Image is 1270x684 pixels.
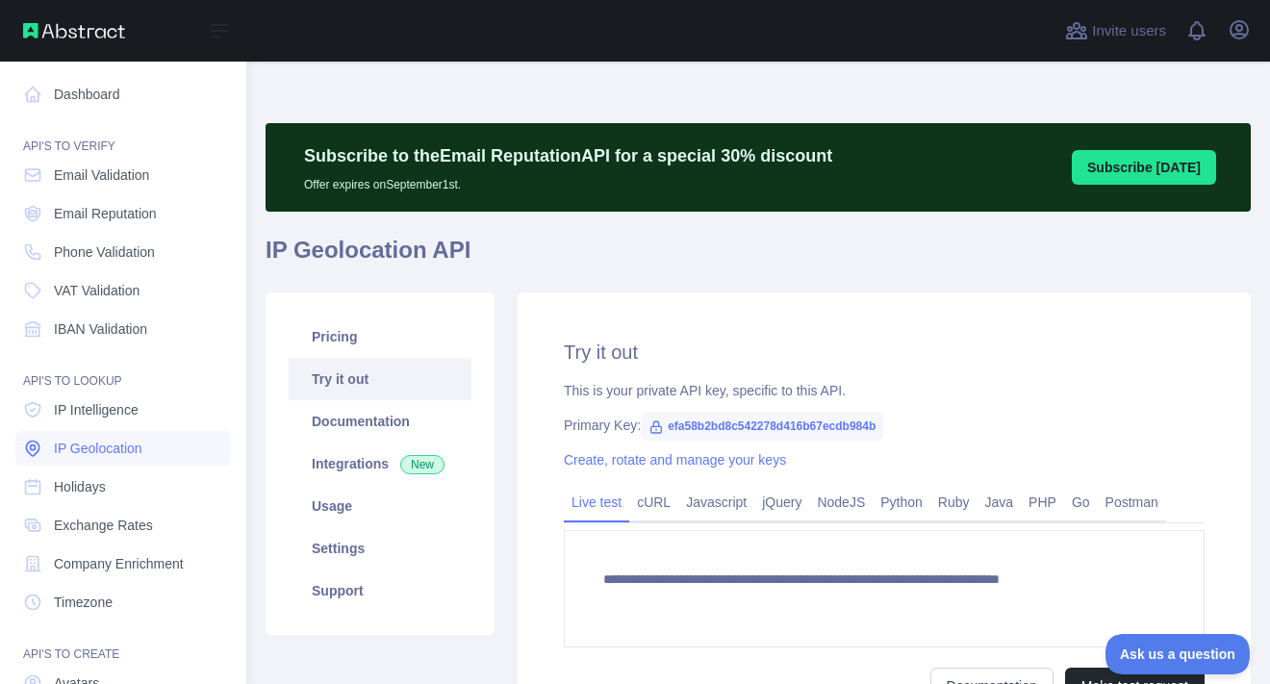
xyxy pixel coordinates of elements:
img: Abstract API [23,23,125,38]
button: Invite users [1061,15,1170,46]
div: This is your private API key, specific to this API. [564,381,1205,400]
a: Timezone [15,585,231,620]
span: Phone Validation [54,242,155,262]
a: Ruby [930,487,978,518]
span: Email Validation [54,165,149,185]
a: Usage [289,485,471,527]
span: efa58b2bd8c542278d416b67ecdb984b [641,412,883,441]
a: jQuery [754,487,809,518]
a: Python [873,487,930,518]
span: IBAN Validation [54,319,147,339]
div: API'S TO VERIFY [15,115,231,154]
span: Timezone [54,593,113,612]
a: Live test [564,487,629,518]
a: Try it out [289,358,471,400]
span: VAT Validation [54,281,140,300]
a: NodeJS [809,487,873,518]
a: VAT Validation [15,273,231,308]
a: Email Reputation [15,196,231,231]
a: Settings [289,527,471,570]
a: Support [289,570,471,612]
a: Exchange Rates [15,508,231,543]
span: Email Reputation [54,204,157,223]
h2: Try it out [564,339,1205,366]
a: Create, rotate and manage your keys [564,452,786,468]
div: API'S TO LOOKUP [15,350,231,389]
a: Email Validation [15,158,231,192]
p: Subscribe to the Email Reputation API for a special 30 % discount [304,142,832,169]
a: IP Geolocation [15,431,231,466]
a: Documentation [289,400,471,443]
a: Phone Validation [15,235,231,269]
span: IP Geolocation [54,439,142,458]
button: Subscribe [DATE] [1072,150,1216,185]
span: Exchange Rates [54,516,153,535]
a: IBAN Validation [15,312,231,346]
a: IP Intelligence [15,393,231,427]
span: Company Enrichment [54,554,184,573]
iframe: Toggle Customer Support [1105,634,1251,674]
span: IP Intelligence [54,400,139,419]
a: Pricing [289,316,471,358]
a: Integrations New [289,443,471,485]
a: PHP [1021,487,1064,518]
a: Java [978,487,1022,518]
a: Postman [1098,487,1166,518]
a: Company Enrichment [15,546,231,581]
a: Dashboard [15,77,231,112]
div: API'S TO CREATE [15,623,231,662]
span: Holidays [54,477,106,496]
a: Holidays [15,469,231,504]
span: New [400,455,444,474]
h1: IP Geolocation API [266,235,1251,281]
span: Invite users [1092,20,1166,42]
p: Offer expires on September 1st. [304,169,832,192]
a: cURL [629,487,678,518]
a: Go [1064,487,1098,518]
div: Primary Key: [564,416,1205,435]
a: Javascript [678,487,754,518]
